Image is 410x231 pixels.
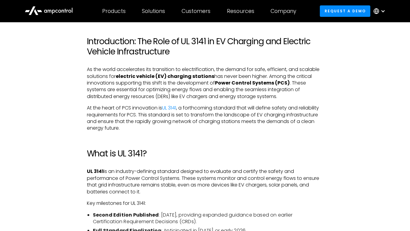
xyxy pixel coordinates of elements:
[271,8,296,14] div: Company
[142,8,165,14] div: Solutions
[182,8,210,14] div: Customers
[102,8,126,14] div: Products
[87,66,323,100] p: As the world accelerates its transition to electrification, the demand for safe, efficient, and s...
[93,211,159,218] strong: Second Edition Published
[227,8,254,14] div: Resources
[87,200,323,207] p: Key milestones for UL 3141:
[87,168,323,195] p: is an industry-defining standard designed to evaluate and certify the safety and performance of P...
[162,104,176,111] a: UL 3141
[116,73,214,80] strong: electric vehicle (EV) charging stations
[93,212,323,225] li: : [DATE], providing expanded guidance based on earlier Certification Requirement Decisions (CRDs).
[320,5,370,17] a: Request a demo
[87,105,323,132] p: At the heart of PCS innovation is , a forthcoming standard that will define safety and reliabilit...
[87,168,104,175] strong: UL 3141
[215,79,290,86] strong: Power Control Systems (PCS)
[87,149,323,159] h2: What is UL 3141?
[87,36,323,57] h2: Introduction: The Role of UL 3141 in EV Charging and Electric Vehicle Infrastructure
